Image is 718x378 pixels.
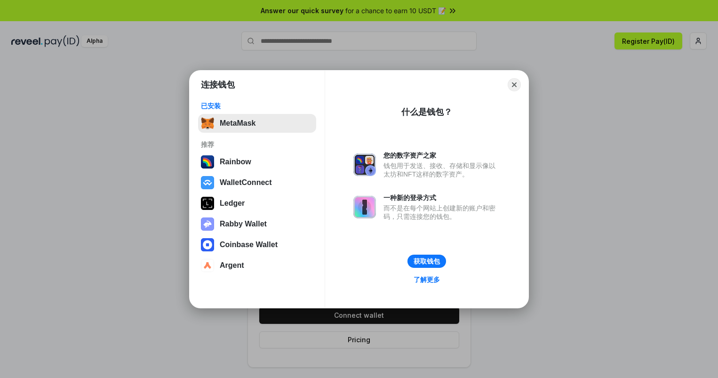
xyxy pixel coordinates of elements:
button: Rainbow [198,153,316,171]
div: Rabby Wallet [220,220,267,228]
button: Argent [198,256,316,275]
div: Ledger [220,199,245,208]
div: 您的数字资产之家 [383,151,500,160]
div: 什么是钱包？ [401,106,452,118]
img: svg+xml,%3Csvg%20width%3D%22120%22%20height%3D%22120%22%20viewBox%3D%220%200%20120%20120%22%20fil... [201,155,214,169]
button: Ledger [198,194,316,213]
button: 获取钱包 [407,255,446,268]
img: svg+xml,%3Csvg%20width%3D%2228%22%20height%3D%2228%22%20viewBox%3D%220%200%2028%2028%22%20fill%3D... [201,176,214,189]
div: 一种新的登录方式 [383,193,500,202]
div: 了解更多 [414,275,440,284]
div: WalletConnect [220,178,272,187]
img: svg+xml,%3Csvg%20width%3D%2228%22%20height%3D%2228%22%20viewBox%3D%220%200%2028%2028%22%20fill%3D... [201,259,214,272]
div: 推荐 [201,140,313,149]
button: Rabby Wallet [198,215,316,233]
button: MetaMask [198,114,316,133]
a: 了解更多 [408,273,446,286]
div: Argent [220,261,244,270]
img: svg+xml,%3Csvg%20width%3D%2228%22%20height%3D%2228%22%20viewBox%3D%220%200%2028%2028%22%20fill%3D... [201,238,214,251]
img: svg+xml,%3Csvg%20xmlns%3D%22http%3A%2F%2Fwww.w3.org%2F2000%2Fsvg%22%20width%3D%2228%22%20height%3... [201,197,214,210]
div: 获取钱包 [414,257,440,265]
div: Coinbase Wallet [220,241,278,249]
div: 而不是在每个网站上创建新的账户和密码，只需连接您的钱包。 [383,204,500,221]
img: svg+xml,%3Csvg%20fill%3D%22none%22%20height%3D%2233%22%20viewBox%3D%220%200%2035%2033%22%20width%... [201,117,214,130]
div: MetaMask [220,119,255,128]
img: svg+xml,%3Csvg%20xmlns%3D%22http%3A%2F%2Fwww.w3.org%2F2000%2Fsvg%22%20fill%3D%22none%22%20viewBox... [353,196,376,218]
div: 钱包用于发送、接收、存储和显示像以太坊和NFT这样的数字资产。 [383,161,500,178]
div: 已安装 [201,102,313,110]
button: WalletConnect [198,173,316,192]
button: Coinbase Wallet [198,235,316,254]
img: svg+xml,%3Csvg%20xmlns%3D%22http%3A%2F%2Fwww.w3.org%2F2000%2Fsvg%22%20fill%3D%22none%22%20viewBox... [353,153,376,176]
button: Close [508,78,521,91]
h1: 连接钱包 [201,79,235,90]
img: svg+xml,%3Csvg%20xmlns%3D%22http%3A%2F%2Fwww.w3.org%2F2000%2Fsvg%22%20fill%3D%22none%22%20viewBox... [201,217,214,231]
div: Rainbow [220,158,251,166]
